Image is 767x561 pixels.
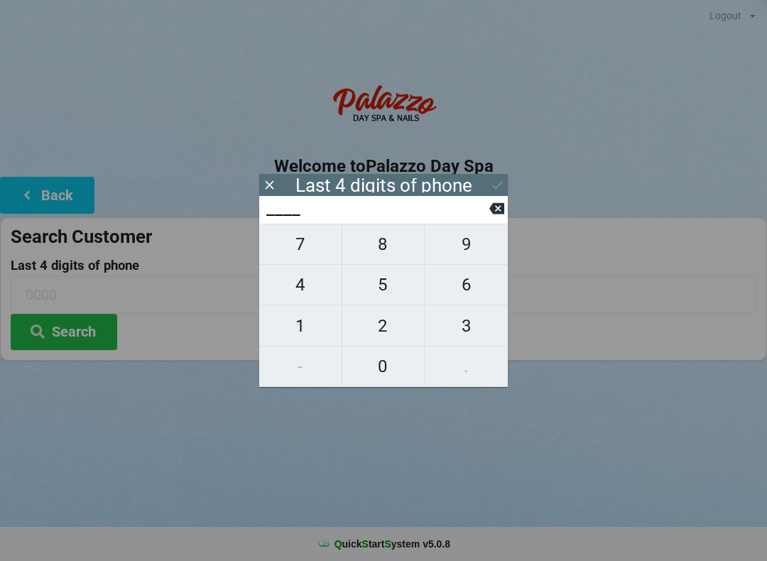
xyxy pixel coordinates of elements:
button: 7 [259,224,342,265]
span: 6 [425,270,508,300]
button: 3 [425,305,508,346]
span: 7 [259,229,342,259]
span: 8 [342,229,425,259]
span: 3 [425,311,508,341]
span: 5 [342,270,425,300]
span: 9 [425,229,508,259]
button: 2 [342,305,425,346]
span: 1 [259,311,342,341]
span: 2 [342,311,425,341]
button: 8 [342,224,425,265]
span: 4 [259,270,342,300]
span: 0 [342,352,425,381]
button: 5 [342,265,425,305]
button: 1 [259,305,342,346]
button: 6 [425,265,508,305]
button: 0 [342,347,425,387]
div: Last 4 digits of phone [295,178,472,192]
button: 9 [425,224,508,265]
button: 4 [259,265,342,305]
